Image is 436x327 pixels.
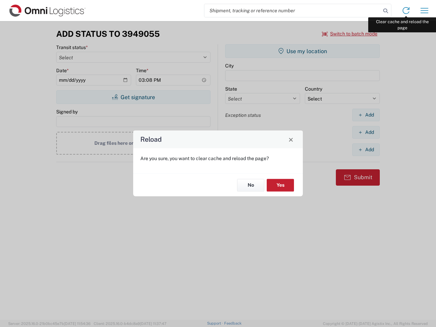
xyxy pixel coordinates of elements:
input: Shipment, tracking or reference number [204,4,381,17]
button: Yes [267,179,294,191]
h4: Reload [140,135,162,144]
button: Close [286,135,296,144]
button: No [237,179,264,191]
p: Are you sure, you want to clear cache and reload the page? [140,155,296,161]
